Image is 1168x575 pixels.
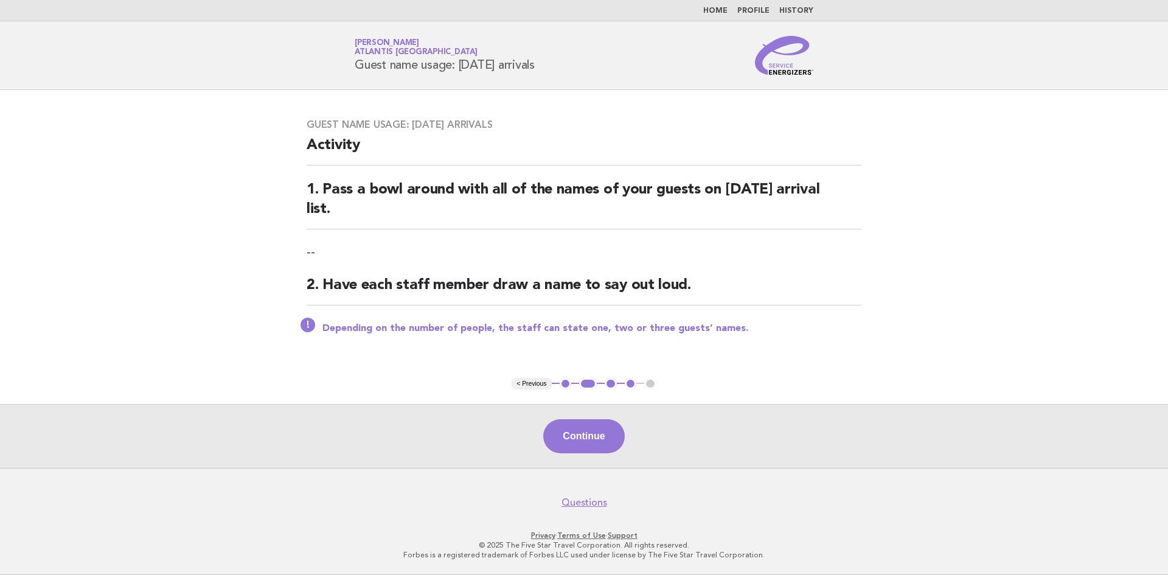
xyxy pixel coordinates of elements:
p: -- [307,244,861,261]
p: · · [212,531,956,540]
button: 4 [625,378,637,390]
button: 3 [605,378,617,390]
a: Privacy [531,531,555,540]
a: History [779,7,813,15]
h1: Guest name usage: [DATE] arrivals [355,40,535,71]
h2: 2. Have each staff member draw a name to say out loud. [307,276,861,305]
button: 1 [560,378,572,390]
a: Home [703,7,728,15]
button: < Previous [512,378,551,390]
h2: Activity [307,136,861,166]
p: Depending on the number of people, the staff can state one, two or three guests’ names. [322,322,861,335]
a: Profile [737,7,770,15]
a: Terms of Use [557,531,606,540]
h2: 1. Pass a bowl around with all of the names of your guests on [DATE] arrival list. [307,180,861,229]
a: [PERSON_NAME]Atlantis [GEOGRAPHIC_DATA] [355,39,478,56]
h3: Guest name usage: [DATE] arrivals [307,119,861,131]
img: Service Energizers [755,36,813,75]
span: Atlantis [GEOGRAPHIC_DATA] [355,49,478,57]
p: © 2025 The Five Star Travel Corporation. All rights reserved. [212,540,956,550]
button: Continue [543,419,624,453]
button: 2 [579,378,597,390]
a: Questions [561,497,607,509]
a: Support [608,531,638,540]
p: Forbes is a registered trademark of Forbes LLC used under license by The Five Star Travel Corpora... [212,550,956,560]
